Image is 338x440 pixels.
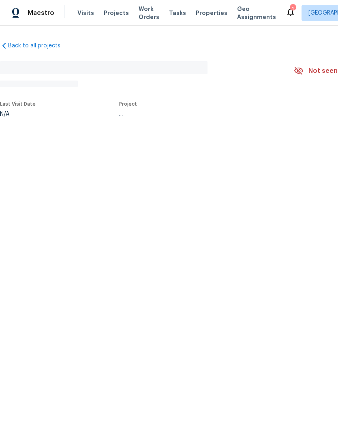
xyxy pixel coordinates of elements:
[119,111,275,117] div: ...
[77,9,94,17] span: Visits
[290,5,295,13] div: 1
[119,102,137,106] span: Project
[28,9,54,17] span: Maestro
[104,9,129,17] span: Projects
[139,5,159,21] span: Work Orders
[237,5,276,21] span: Geo Assignments
[169,10,186,16] span: Tasks
[196,9,227,17] span: Properties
